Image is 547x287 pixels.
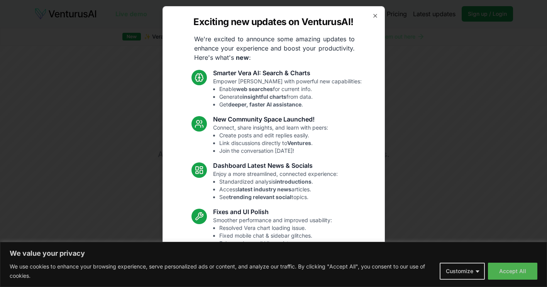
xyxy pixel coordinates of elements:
[219,93,362,101] li: Generate from data.
[219,139,328,147] li: Link discussions directly to .
[219,178,338,186] li: Standardized analysis .
[219,193,338,201] li: See topics.
[219,147,328,155] li: Join the conversation [DATE]!
[213,216,332,247] p: Smoother performance and improved usability:
[213,68,362,78] h3: Smarter Vera AI: Search & Charts
[219,240,332,247] li: Enhanced overall UI consistency.
[219,232,332,240] li: Fixed mobile chat & sidebar glitches.
[219,224,332,232] li: Resolved Vera chart loading issue.
[213,78,362,108] p: Empower [PERSON_NAME] with powerful new capabilities:
[219,186,338,193] li: Access articles.
[219,132,328,139] li: Create posts and edit replies easily.
[213,207,332,216] h3: Fixes and UI Polish
[228,101,301,108] strong: deeper, faster AI assistance
[213,161,338,170] h3: Dashboard Latest News & Socials
[219,85,362,93] li: Enable for current info.
[187,253,360,281] p: These updates are designed to make VenturusAI more powerful, intuitive, and user-friendly. Let us...
[287,140,311,146] strong: Ventures
[219,101,362,108] li: Get .
[242,93,286,100] strong: insightful charts
[213,115,328,124] h3: New Community Space Launched!
[193,16,353,28] h2: Exciting new updates on VenturusAI!
[229,194,291,200] strong: trending relevant social
[188,34,361,62] p: We're excited to announce some amazing updates to enhance your experience and boost your producti...
[275,178,312,185] strong: introductions
[236,54,249,61] strong: new
[213,124,328,155] p: Connect, share insights, and learn with peers:
[238,186,291,192] strong: latest industry news
[213,170,338,201] p: Enjoy a more streamlined, connected experience:
[236,86,273,92] strong: web searches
